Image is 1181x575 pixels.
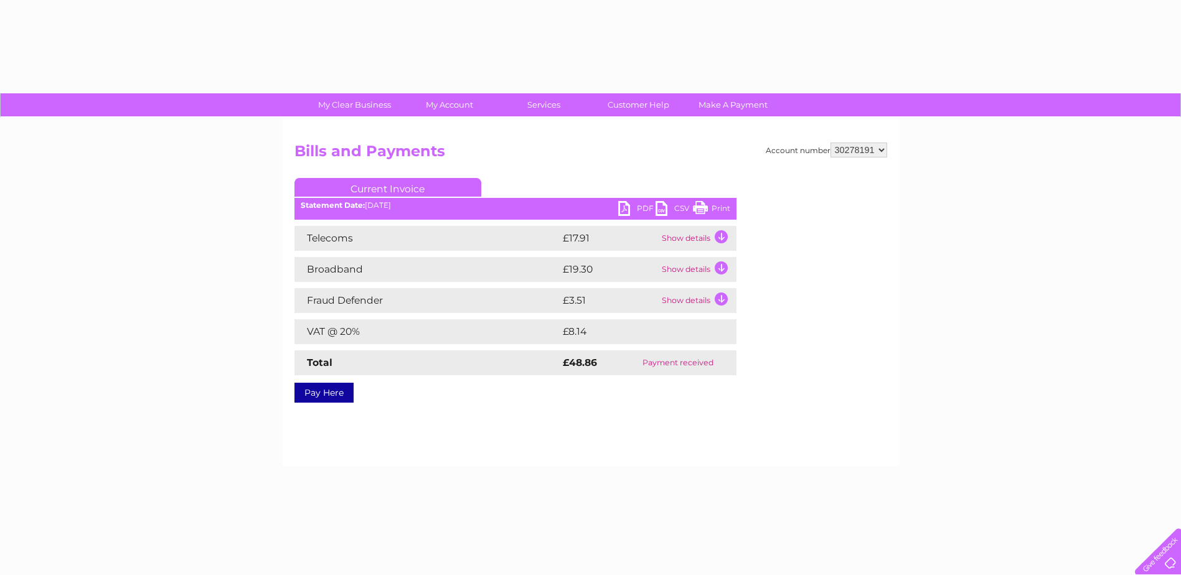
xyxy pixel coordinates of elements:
td: £3.51 [560,288,659,313]
td: £8.14 [560,319,706,344]
a: CSV [656,201,693,219]
strong: £48.86 [563,357,597,368]
a: My Account [398,93,501,116]
strong: Total [307,357,332,368]
td: £17.91 [560,226,659,251]
a: Pay Here [294,383,354,403]
td: £19.30 [560,257,659,282]
h2: Bills and Payments [294,143,887,166]
td: Show details [659,226,736,251]
a: Make A Payment [682,93,784,116]
a: Current Invoice [294,178,481,197]
b: Statement Date: [301,200,365,210]
div: Account number [766,143,887,157]
a: PDF [618,201,656,219]
td: Show details [659,257,736,282]
td: Fraud Defender [294,288,560,313]
td: Telecoms [294,226,560,251]
td: Broadband [294,257,560,282]
a: My Clear Business [303,93,406,116]
div: [DATE] [294,201,736,210]
a: Customer Help [587,93,690,116]
td: Show details [659,288,736,313]
a: Services [492,93,595,116]
td: Payment received [620,350,736,375]
a: Print [693,201,730,219]
td: VAT @ 20% [294,319,560,344]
